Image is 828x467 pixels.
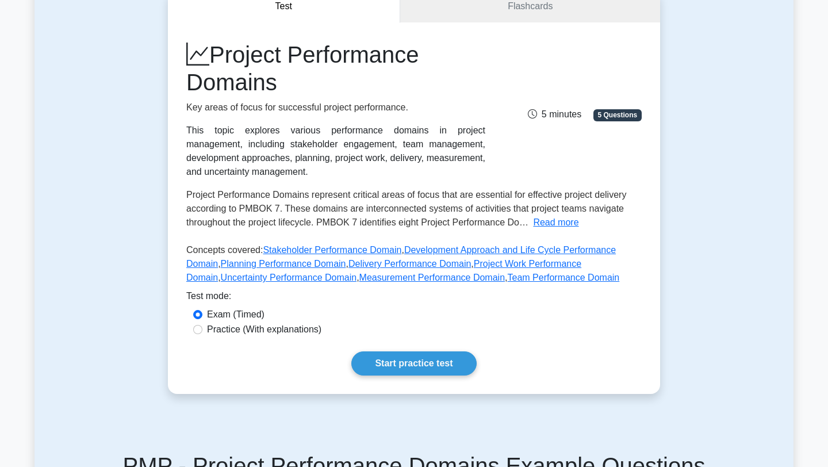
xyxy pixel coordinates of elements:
[359,273,505,282] a: Measurement Performance Domain
[593,109,642,121] span: 5 Questions
[186,289,642,308] div: Test mode:
[186,41,485,96] h1: Project Performance Domains
[186,190,626,227] span: Project Performance Domains represent critical areas of focus that are essential for effective pr...
[528,109,581,119] span: 5 minutes
[351,351,476,376] a: Start practice test
[186,101,485,114] p: Key areas of focus for successful project performance.
[533,216,578,229] button: Read more
[507,273,619,282] a: Team Performance Domain
[186,243,642,289] p: Concepts covered: , , , , , , ,
[186,124,485,179] div: This topic explores various performance domains in project management, including stakeholder enga...
[221,259,346,269] a: Planning Performance Domain
[221,273,357,282] a: Uncertainty Performance Domain
[263,245,401,255] a: Stakeholder Performance Domain
[207,323,321,336] label: Practice (With explanations)
[348,259,471,269] a: Delivery Performance Domain
[207,308,264,321] label: Exam (Timed)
